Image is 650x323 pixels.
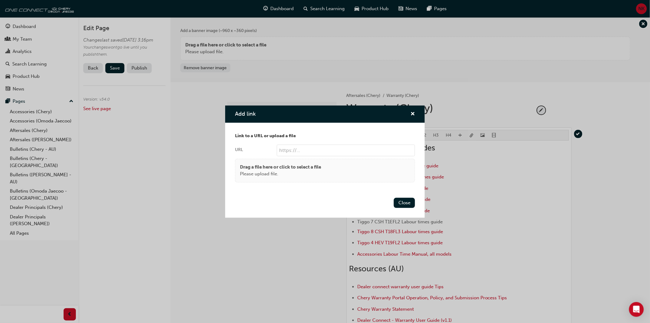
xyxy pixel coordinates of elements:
div: Drag a file here or click to select a filePlease upload file. [235,159,415,182]
div: URL [235,147,243,153]
input: URL [277,145,415,156]
span: Add link [235,110,256,117]
span: cross-icon [410,112,415,117]
div: Add link [225,106,425,218]
div: Open Intercom Messenger [629,302,644,317]
p: Please upload file. [240,170,321,177]
button: Close [394,198,415,208]
p: Link to a URL or upload a file [235,133,415,140]
button: cross-icon [410,110,415,118]
p: Drag a file here or click to select a file [240,164,321,171]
